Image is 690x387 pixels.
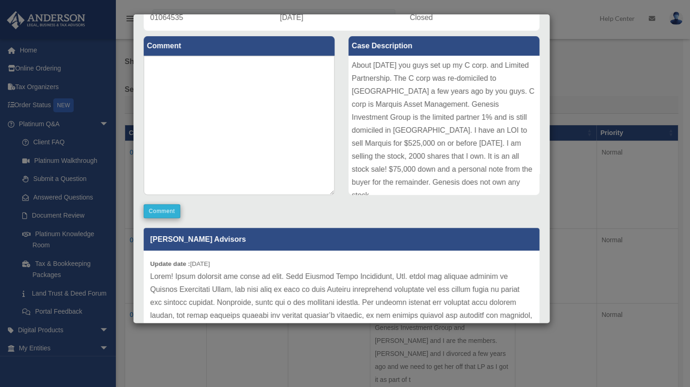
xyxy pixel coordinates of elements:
span: Closed [410,13,433,21]
span: [DATE] [280,13,303,21]
span: 01064535 [150,13,183,21]
b: Update date : [150,260,190,267]
small: [DATE] [150,260,210,267]
button: Comment [144,204,180,218]
div: About [DATE] you guys set up my C corp. and Limited Partnership. The C corp was re-domiciled to [... [348,56,539,195]
label: Comment [144,36,335,56]
label: Case Description [348,36,539,56]
p: [PERSON_NAME] Advisors [144,228,539,251]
